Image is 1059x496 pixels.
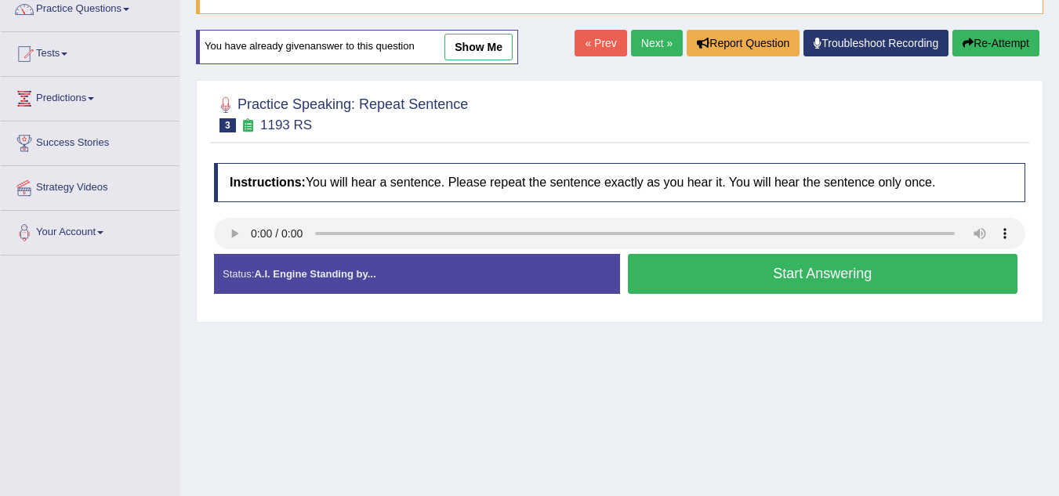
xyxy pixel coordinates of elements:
[687,30,800,56] button: Report Question
[219,118,236,132] span: 3
[1,211,180,250] a: Your Account
[803,30,948,56] a: Troubleshoot Recording
[214,254,620,294] div: Status:
[214,93,468,132] h2: Practice Speaking: Repeat Sentence
[214,163,1025,202] h4: You will hear a sentence. Please repeat the sentence exactly as you hear it. You will hear the se...
[952,30,1039,56] button: Re-Attempt
[260,118,312,132] small: 1193 RS
[444,34,513,60] a: show me
[628,254,1018,294] button: Start Answering
[254,268,375,280] strong: A.I. Engine Standing by...
[240,118,256,133] small: Exam occurring question
[1,166,180,205] a: Strategy Videos
[1,77,180,116] a: Predictions
[196,30,518,64] div: You have already given answer to this question
[575,30,626,56] a: « Prev
[1,32,180,71] a: Tests
[631,30,683,56] a: Next »
[1,121,180,161] a: Success Stories
[230,176,306,189] b: Instructions:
